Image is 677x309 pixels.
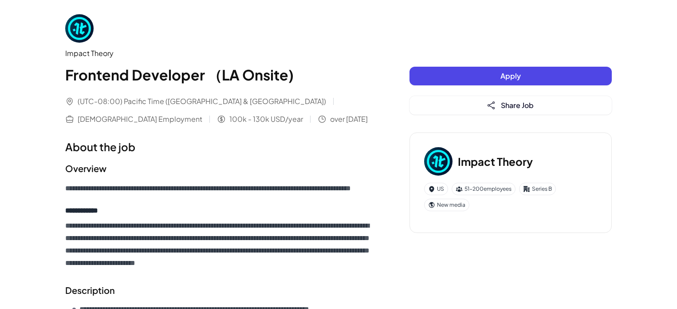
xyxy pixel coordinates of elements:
h1: Frontend Developer （LA Onsite) [65,64,374,85]
span: over [DATE] [330,114,368,124]
span: Apply [500,71,521,80]
span: [DEMOGRAPHIC_DATA] Employment [78,114,202,124]
h2: Description [65,284,374,297]
button: Share Job [409,96,612,115]
img: Im [424,147,453,176]
img: Im [65,14,94,43]
div: US [424,183,448,195]
h2: Overview [65,162,374,175]
div: Series B [519,183,556,195]
span: 100k - 130k USD/year [229,114,303,124]
h3: Impact Theory [458,153,533,169]
span: Share Job [501,100,534,110]
span: (UTC-08:00) Pacific Time ([GEOGRAPHIC_DATA] & [GEOGRAPHIC_DATA]) [78,96,326,107]
button: Apply [409,67,612,85]
h1: About the job [65,139,374,155]
div: Impact Theory [65,48,374,59]
div: New media [424,199,469,211]
div: 51-200 employees [452,183,516,195]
